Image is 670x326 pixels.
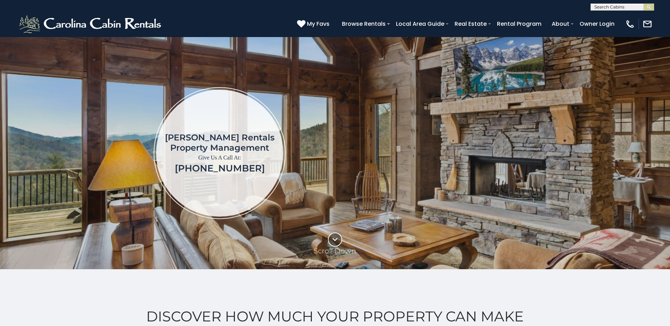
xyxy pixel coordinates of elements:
a: Browse Rentals [338,18,389,30]
img: White-1-2.png [18,13,164,35]
a: Real Estate [451,18,490,30]
a: Rental Program [493,18,545,30]
img: mail-regular-white.png [642,19,652,29]
h1: [PERSON_NAME] Rentals Property Management [165,132,274,153]
h2: Discover How Much Your Property Can Make [18,308,652,325]
p: Give Us A Call At: [165,153,274,163]
img: phone-regular-white.png [625,19,635,29]
span: My Favs [307,19,330,28]
a: About [548,18,573,30]
p: Scroll Down [314,247,356,255]
iframe: New Contact Form [399,58,630,248]
a: Local Area Guide [392,18,448,30]
a: [PHONE_NUMBER] [175,163,265,174]
a: Owner Login [576,18,618,30]
a: My Favs [297,19,331,29]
